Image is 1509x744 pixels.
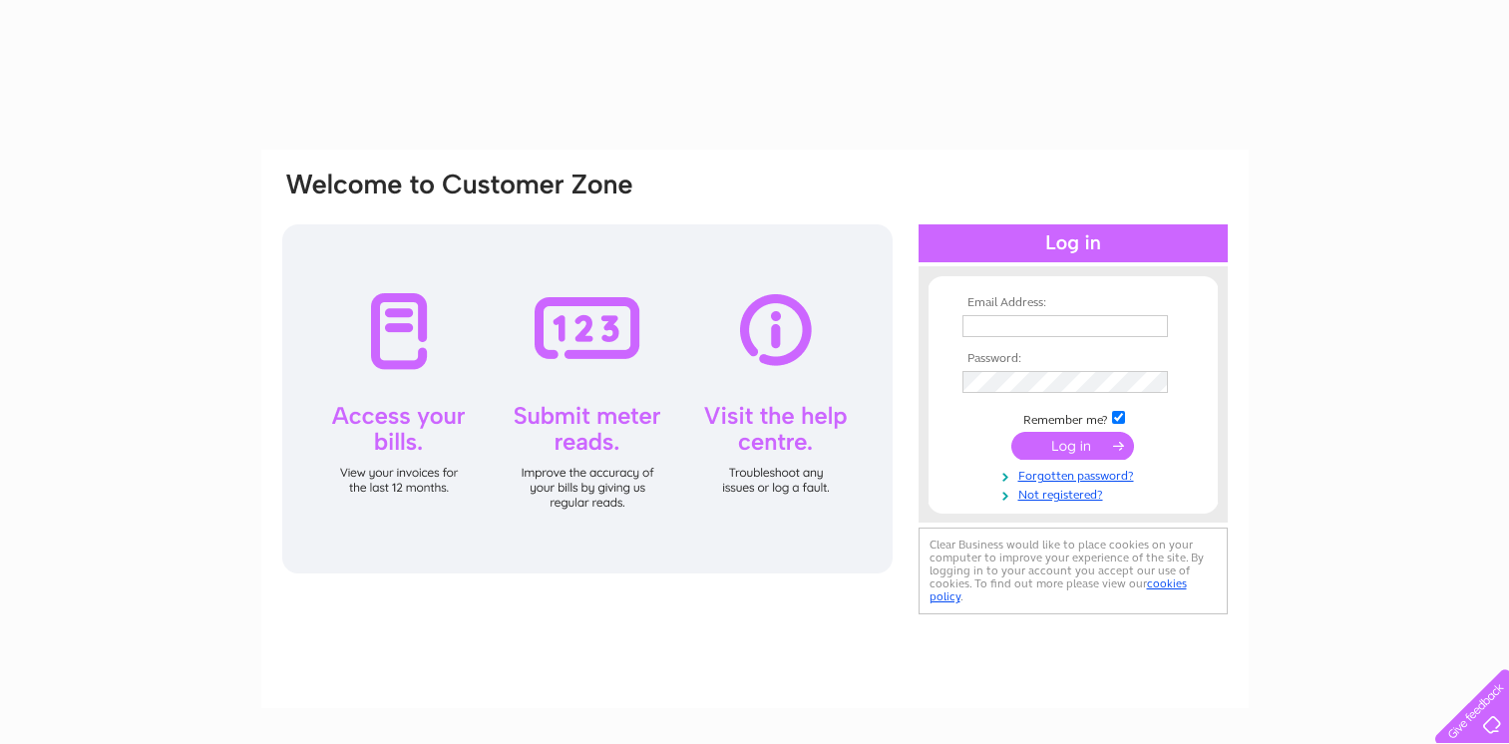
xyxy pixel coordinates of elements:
[957,296,1189,310] th: Email Address:
[1011,432,1134,460] input: Submit
[919,528,1228,614] div: Clear Business would like to place cookies on your computer to improve your experience of the sit...
[957,352,1189,366] th: Password:
[957,408,1189,428] td: Remember me?
[962,484,1189,503] a: Not registered?
[962,465,1189,484] a: Forgotten password?
[930,576,1187,603] a: cookies policy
